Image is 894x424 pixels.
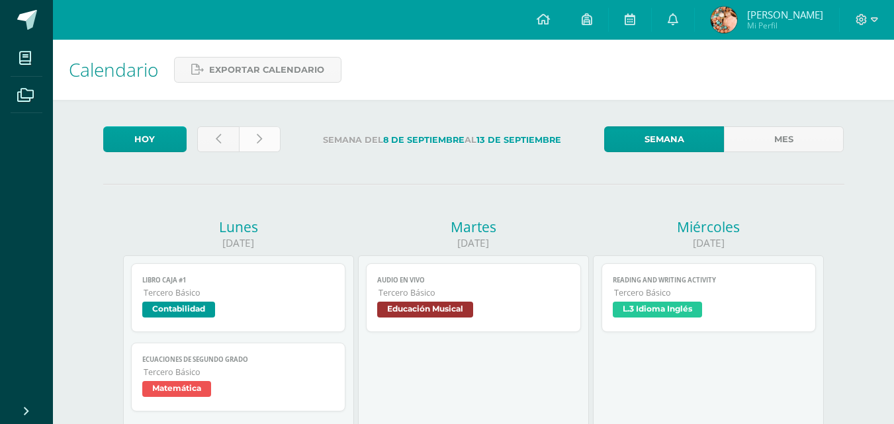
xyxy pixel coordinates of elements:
[358,236,589,250] div: [DATE]
[131,263,346,332] a: Libro Caja #1Tercero BásicoContabilidad
[724,126,844,152] a: Mes
[377,302,473,318] span: Educación Musical
[123,236,354,250] div: [DATE]
[174,57,341,83] a: Exportar calendario
[366,263,581,332] a: Audio en vivoTercero BásicoEducación Musical
[747,8,823,21] span: [PERSON_NAME]
[142,276,335,284] span: Libro Caja #1
[604,126,724,152] a: Semana
[142,381,211,397] span: Matemática
[69,57,158,82] span: Calendario
[291,126,594,153] label: Semana del al
[379,287,570,298] span: Tercero Básico
[123,218,354,236] div: Lunes
[144,287,335,298] span: Tercero Básico
[613,276,805,284] span: Reading and writing activity
[377,276,570,284] span: Audio en vivo
[593,236,824,250] div: [DATE]
[209,58,324,82] span: Exportar calendario
[383,135,465,145] strong: 8 de Septiembre
[711,7,737,33] img: 4199a6295e3407bfa3dde7bf5fb4fb39.png
[142,355,335,364] span: Ecuaciones de segundo grado
[144,366,335,378] span: Tercero Básico
[747,20,823,31] span: Mi Perfil
[593,218,824,236] div: Miércoles
[142,302,215,318] span: Contabilidad
[358,218,589,236] div: Martes
[131,343,346,411] a: Ecuaciones de segundo gradoTercero BásicoMatemática
[476,135,561,145] strong: 13 de Septiembre
[613,302,702,318] span: L.3 Idioma Inglés
[602,263,817,332] a: Reading and writing activityTercero BásicoL.3 Idioma Inglés
[103,126,187,152] a: Hoy
[614,287,805,298] span: Tercero Básico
